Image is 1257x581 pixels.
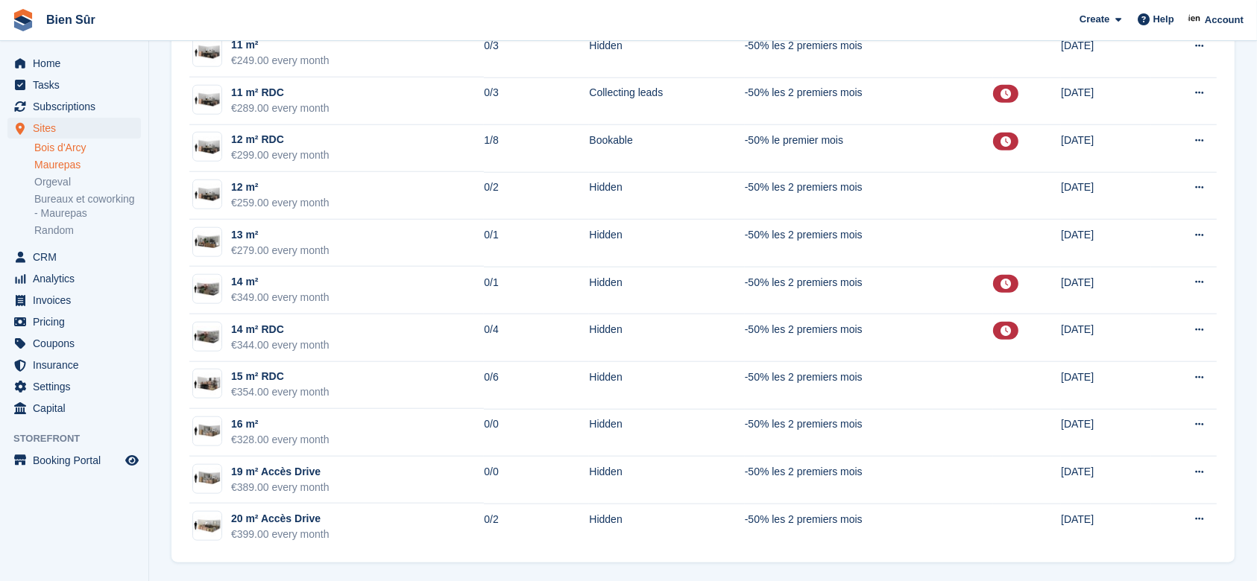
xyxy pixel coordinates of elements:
td: 0/3 [484,30,589,77]
a: menu [7,247,141,267]
td: Hidden [589,409,744,457]
div: 11 m² [231,37,330,53]
div: €259.00 every month [231,195,330,211]
a: Bois d'Arcy [34,141,141,155]
span: Create [1080,12,1109,27]
td: Collecting leads [589,77,744,125]
span: Subscriptions [33,96,122,117]
span: Help [1153,12,1174,27]
img: 140-sqft-unit.jpg [193,326,221,348]
td: [DATE] [1061,314,1150,362]
td: 0/2 [484,504,589,550]
td: [DATE] [1061,172,1150,220]
a: menu [7,450,141,471]
a: menu [7,311,141,332]
td: -50% les 2 premiers mois [745,409,993,457]
div: 14 m² RDC [231,322,330,337]
div: 20 m² Accès Drive [231,511,330,527]
div: 19 m² Accès Drive [231,464,330,480]
td: Bookable [589,125,744,173]
div: €279.00 every month [231,243,330,258]
td: [DATE] [1061,457,1150,504]
span: Analytics [33,268,122,289]
td: -50% les 2 premiers mois [745,267,993,314]
td: Hidden [589,504,744,550]
td: -50% les 2 premiers mois [745,220,993,267]
td: [DATE] [1061,267,1150,314]
a: Maurepas [34,158,141,172]
span: Sites [33,118,122,139]
span: Pricing [33,311,122,332]
td: -50% les 2 premiers mois [745,504,993,550]
td: -50% les 2 premiers mois [745,172,993,220]
span: Tasks [33,74,122,95]
div: 12 m² [231,180,330,195]
a: Bureaux et coworking - Maurepas [34,192,141,220]
div: 13 m² [231,227,330,243]
img: 135-sqft-unit.jpg [193,231,221,253]
div: €349.00 every month [231,290,330,305]
div: €344.00 every month [231,337,330,353]
td: 0/0 [484,409,589,457]
img: 200-sqft-unit.jpg [193,515,221,537]
img: 125-sqft-unit.jpg [193,42,221,63]
td: 0/6 [484,362,589,410]
div: €354.00 every month [231,384,330,400]
a: Orgeval [34,175,141,189]
span: Settings [33,376,122,397]
span: Booking Portal [33,450,122,471]
a: menu [7,355,141,375]
a: menu [7,96,141,117]
span: Capital [33,398,122,419]
td: [DATE] [1061,362,1150,410]
div: 15 m² RDC [231,369,330,384]
a: menu [7,333,141,354]
div: €289.00 every month [231,101,330,116]
td: [DATE] [1061,30,1150,77]
td: -50% les 2 premiers mois [745,362,993,410]
img: 175-sqft-unit.jpg [193,421,221,442]
div: €389.00 every month [231,480,330,495]
div: €299.00 every month [231,147,330,163]
div: €399.00 every month [231,527,330,542]
img: box-12m2.jpg [193,89,221,111]
div: 12 m² RDC [231,132,330,147]
td: -50% le premier mois [745,125,993,173]
td: Hidden [589,314,744,362]
td: [DATE] [1061,125,1150,173]
td: [DATE] [1061,409,1150,457]
td: 0/1 [484,220,589,267]
img: box-18m2.jpg [193,468,221,489]
td: 0/0 [484,457,589,504]
img: box-12m2.jpg [193,136,221,158]
img: stora-icon-8386f47178a22dfd0bd8f6a31ec36ba5ce8667c1dd55bd0f319d3a0aa187defe.svg [12,9,34,31]
a: menu [7,53,141,74]
td: -50% les 2 premiers mois [745,30,993,77]
td: -50% les 2 premiers mois [745,314,993,362]
td: [DATE] [1061,220,1150,267]
img: 150-sqft-unit.jpg [193,373,221,395]
a: menu [7,268,141,289]
td: 1/8 [484,125,589,173]
a: Preview store [123,451,141,469]
td: Hidden [589,457,744,504]
div: €328.00 every month [231,432,330,448]
td: 0/1 [484,267,589,314]
td: [DATE] [1061,504,1150,550]
td: Hidden [589,220,744,267]
td: 0/2 [484,172,589,220]
td: -50% les 2 premiers mois [745,77,993,125]
img: 125-sqft-unit.jpg [193,184,221,206]
span: Coupons [33,333,122,354]
a: Bien Sûr [40,7,101,32]
a: menu [7,74,141,95]
div: 16 m² [231,416,330,432]
img: 140-sqft-unit.jpg [193,279,221,300]
div: 11 m² RDC [231,85,330,101]
span: Account [1205,13,1244,28]
img: Asmaa Habri [1188,12,1203,27]
span: Insurance [33,355,122,375]
td: Hidden [589,172,744,220]
a: Random [34,223,141,238]
a: menu [7,118,141,139]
